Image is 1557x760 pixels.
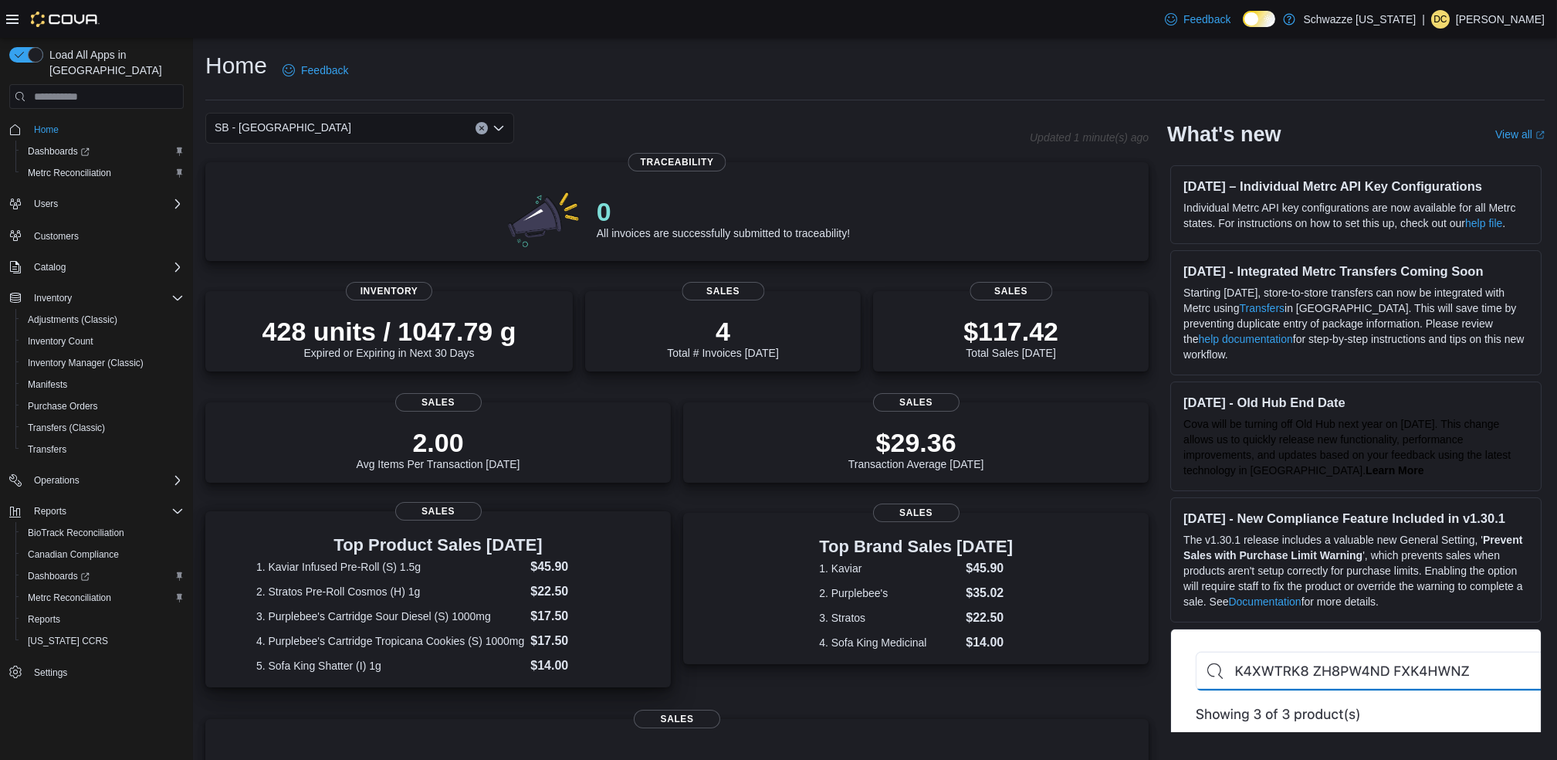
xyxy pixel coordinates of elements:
span: Canadian Compliance [28,548,119,561]
p: | [1422,10,1425,29]
span: Reports [28,502,184,521]
a: Customers [28,227,85,246]
p: $117.42 [963,316,1058,347]
a: Transfers [22,440,73,459]
a: BioTrack Reconciliation [22,524,130,542]
button: Open list of options [492,122,505,134]
span: Home [28,120,184,139]
button: [US_STATE] CCRS [15,630,190,652]
span: Traceability [628,153,726,171]
span: Transfers [28,443,66,456]
button: Inventory Manager (Classic) [15,352,190,374]
div: Total Sales [DATE] [963,316,1058,359]
dt: 5. Sofa King Shatter (I) 1g [256,658,524,673]
button: Operations [28,471,86,490]
span: Sales [682,282,764,300]
span: BioTrack Reconciliation [22,524,184,542]
p: [PERSON_NAME] [1456,10,1545,29]
h1: Home [205,50,267,81]
a: help file [1465,217,1502,229]
span: Customers [34,230,79,243]
div: Total # Invoices [DATE] [667,316,778,359]
dd: $17.50 [530,607,620,626]
span: Metrc Reconciliation [28,592,111,604]
a: Home [28,120,65,139]
dd: $17.50 [530,632,620,650]
dd: $45.90 [530,558,620,576]
button: Users [28,195,64,213]
span: Inventory [346,282,432,300]
span: Purchase Orders [22,397,184,416]
span: Load All Apps in [GEOGRAPHIC_DATA] [43,47,184,78]
a: Learn More [1366,464,1423,477]
a: Dashboards [15,141,190,162]
span: Inventory Manager (Classic) [28,357,144,369]
p: $29.36 [848,427,984,458]
p: Starting [DATE], store-to-store transfers can now be integrated with Metrc using in [GEOGRAPHIC_D... [1183,285,1528,362]
p: The v1.30.1 release includes a valuable new General Setting, ' ', which prevents sales when produ... [1183,532,1528,609]
a: Transfers (Classic) [22,419,111,437]
span: Sales [873,504,960,522]
button: Inventory [28,289,78,307]
button: Inventory [3,287,190,309]
a: Purchase Orders [22,397,104,416]
button: Home [3,118,190,141]
div: Transaction Average [DATE] [848,427,984,470]
a: Transfers [1240,302,1285,314]
a: Dashboards [22,142,96,161]
a: Dashboards [15,565,190,587]
span: Sales [873,393,960,412]
span: Sales [395,393,482,412]
a: Canadian Compliance [22,545,125,564]
div: Daniel castillo [1431,10,1450,29]
span: Settings [28,663,184,682]
span: Sales [395,502,482,521]
span: Users [28,195,184,213]
button: Catalog [28,258,72,277]
div: Avg Items Per Transaction [DATE] [357,427,520,470]
span: SB - [GEOGRAPHIC_DATA] [215,118,351,137]
a: help documentation [1199,333,1293,345]
span: Inventory Manager (Classic) [22,354,184,372]
a: Adjustments (Classic) [22,310,124,329]
dt: 3. Purplebee's Cartridge Sour Diesel (S) 1000mg [256,609,524,624]
div: All invoices are successfully submitted to traceability! [597,196,850,239]
span: Metrc Reconciliation [22,164,184,182]
a: Documentation [1229,595,1301,608]
dd: $22.50 [966,609,1013,627]
dd: $22.50 [530,582,620,601]
dd: $35.02 [966,584,1013,602]
dt: 1. Kaviar [819,561,960,576]
button: Transfers [15,439,190,460]
p: Updated 1 minute(s) ago [1030,131,1149,144]
span: Dc [1433,10,1447,29]
a: Settings [28,663,73,682]
svg: External link [1535,131,1545,140]
p: 0 [597,196,850,227]
a: Manifests [22,375,73,394]
span: Reports [28,613,60,626]
a: Inventory Manager (Classic) [22,354,150,372]
span: Canadian Compliance [22,545,184,564]
span: Inventory [34,292,72,304]
span: Dashboards [22,142,184,161]
h2: What's new [1167,122,1281,147]
span: Operations [28,471,184,490]
a: View allExternal link [1495,128,1545,141]
button: Canadian Compliance [15,544,190,565]
span: Catalog [34,261,66,273]
span: Sales [970,282,1052,300]
button: Reports [3,500,190,522]
span: Washington CCRS [22,632,184,650]
span: Sales [634,710,720,728]
p: 2.00 [357,427,520,458]
button: Adjustments (Classic) [15,309,190,331]
a: [US_STATE] CCRS [22,632,114,650]
nav: Complex example [9,112,184,724]
a: Metrc Reconciliation [22,164,117,182]
span: Inventory [28,289,184,307]
button: Metrc Reconciliation [15,162,190,184]
span: Users [34,198,58,210]
button: Manifests [15,374,190,395]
